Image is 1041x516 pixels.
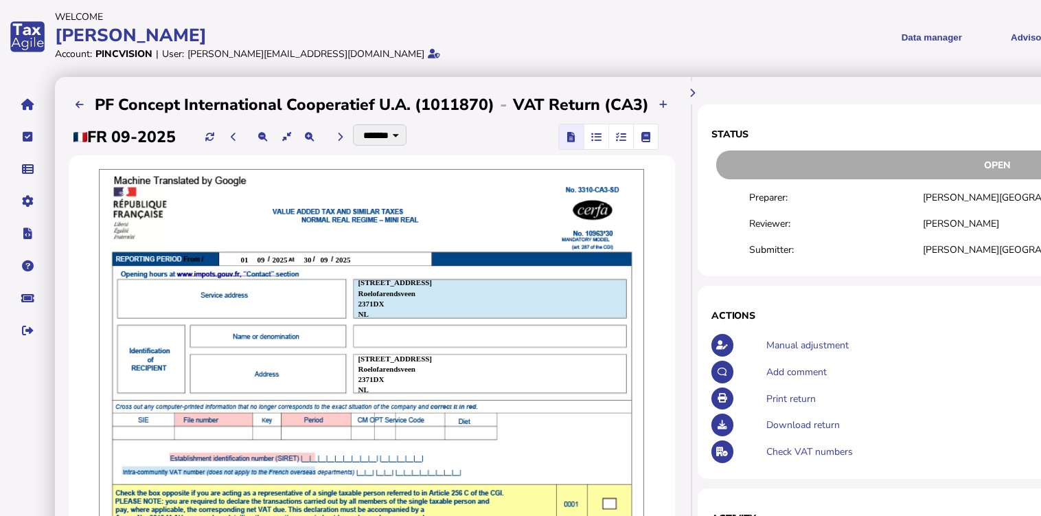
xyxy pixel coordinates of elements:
b: Roelofarendsveen [358,289,415,298]
mat-button-toggle: Reconcilliation view by document [584,124,608,149]
button: Tasks [13,122,42,151]
button: Check VAT numbers on return. [711,440,734,463]
button: Shows a dropdown of Data manager options [889,20,975,54]
h2: PF Concept International Cooperatief U.A. (1011870) [95,94,494,115]
mat-button-toggle: Reconcilliation view by tax code [608,124,633,149]
button: Upload transactions [652,93,675,116]
i: Data manager [22,169,34,170]
h2: VAT Return (CA3) [513,94,649,115]
button: Hide [680,82,703,104]
b: [STREET_ADDRESS] [358,355,432,363]
div: | [156,47,159,60]
div: Welcome [55,10,656,23]
button: Home [13,90,42,119]
div: User: [162,47,184,60]
button: Raise a support ticket [13,284,42,313]
b: Roelofarendsveen [358,365,415,373]
button: Make a comment in the activity log. [711,361,734,383]
div: Preparer: [749,191,923,204]
mat-button-toggle: Return view [559,124,584,149]
button: Reset the return view [275,126,298,148]
button: Upload list [69,93,91,116]
button: Make an adjustment to this return. [711,334,734,357]
button: Data manager [13,155,42,183]
div: [PERSON_NAME][EMAIL_ADDRESS][DOMAIN_NAME] [187,47,424,60]
b: 2371DX [358,375,384,383]
div: - [494,93,513,115]
button: Developer hub links [13,219,42,248]
div: Reviewer: [749,217,923,230]
b: 2025 [335,256,350,264]
button: Make the return view smaller [252,126,275,148]
button: Make the return view larger [298,126,321,148]
button: Download return [711,414,734,436]
i: Email verified [428,49,440,58]
mat-button-toggle: Ledger [633,124,658,149]
button: Open printable view of return. [711,388,734,410]
b: 30 [304,256,311,264]
div: Submitter: [749,243,923,256]
button: Refresh data for current period [198,126,221,148]
b: [STREET_ADDRESS] [358,278,432,287]
button: Manage settings [13,187,42,216]
b: 09 [320,256,328,264]
b: 09 [257,256,264,264]
div: [PERSON_NAME] [55,23,656,47]
b: 01 [240,256,248,264]
button: Help pages [13,251,42,280]
h2: FR 09-2025 [73,126,176,148]
b: 2025 [272,256,287,264]
img: fr.png [73,132,87,142]
button: Previous period [222,126,245,148]
b: NL [358,310,368,318]
div: Pincvision [95,47,152,60]
button: Sign out [13,316,42,345]
div: Account: [55,47,92,60]
b: NL [358,385,368,394]
button: Next period [329,126,352,148]
b: 2371DX [358,300,384,308]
